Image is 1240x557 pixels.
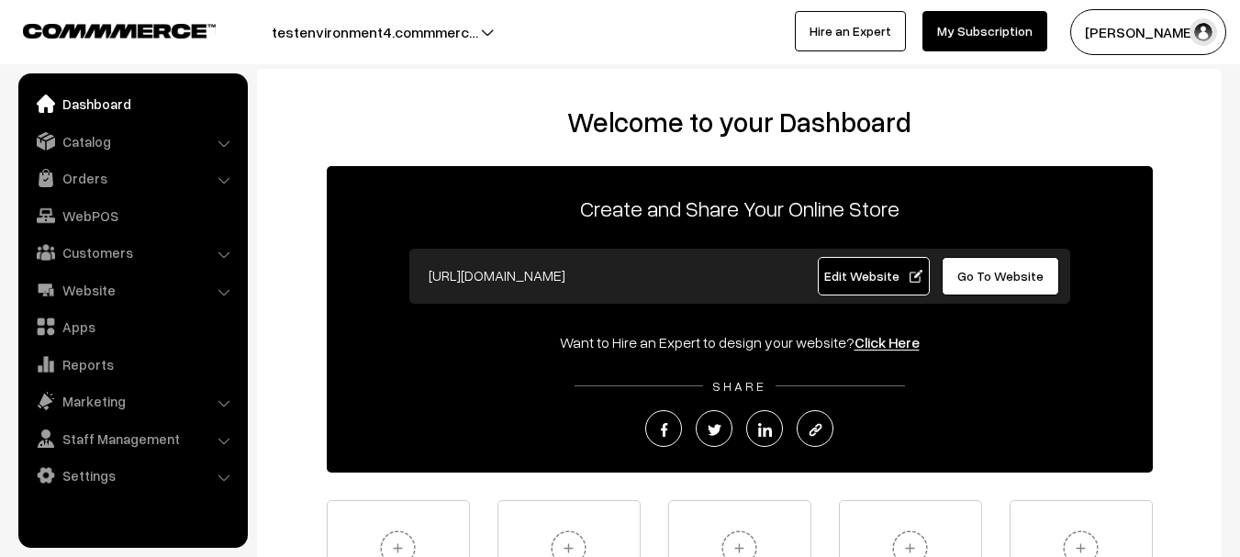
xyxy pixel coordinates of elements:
a: My Subscription [922,11,1047,51]
img: user [1190,18,1217,46]
a: Click Here [855,333,920,351]
a: Customers [23,236,241,269]
h2: Welcome to your Dashboard [275,106,1203,139]
button: [PERSON_NAME] [1070,9,1226,55]
span: Go To Website [957,268,1044,284]
a: Settings [23,459,241,492]
span: SHARE [703,378,776,394]
p: Create and Share Your Online Store [327,192,1153,225]
a: Go To Website [942,257,1060,295]
a: Website [23,273,241,306]
a: WebPOS [23,199,241,232]
a: COMMMERCE [23,18,184,40]
a: Staff Management [23,422,241,455]
span: Edit Website [824,268,922,284]
a: Hire an Expert [795,11,906,51]
a: Reports [23,348,241,381]
button: testenvironment4.commmerc… [207,9,542,55]
a: Apps [23,310,241,343]
img: COMMMERCE [23,24,216,38]
a: Catalog [23,125,241,158]
a: Dashboard [23,87,241,120]
div: Want to Hire an Expert to design your website? [327,331,1153,353]
a: Edit Website [818,257,930,295]
a: Orders [23,162,241,195]
a: Marketing [23,384,241,418]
